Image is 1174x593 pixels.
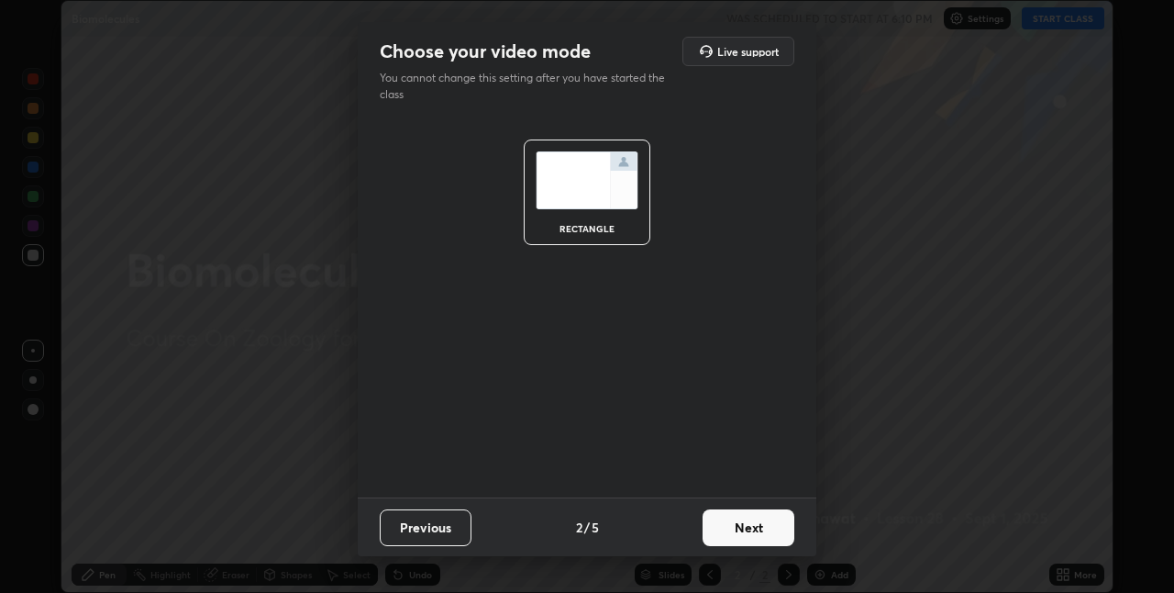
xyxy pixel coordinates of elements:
h4: 2 [576,518,582,537]
h2: Choose your video mode [380,39,591,63]
button: Next [703,509,794,546]
h4: / [584,518,590,537]
p: You cannot change this setting after you have started the class [380,70,677,103]
button: Previous [380,509,471,546]
h5: Live support [717,46,779,57]
div: rectangle [550,224,624,233]
h4: 5 [592,518,599,537]
img: normalScreenIcon.ae25ed63.svg [536,151,638,209]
